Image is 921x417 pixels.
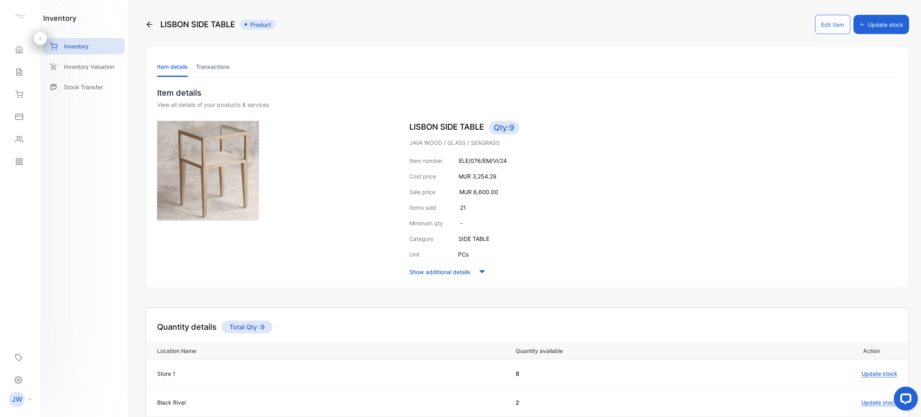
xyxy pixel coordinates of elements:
a: Inventory Valuation [43,58,125,75]
img: item [157,121,259,221]
p: PCs [458,250,468,259]
p: 8 [516,369,723,378]
span: MUR 6,600.00 [459,188,498,195]
span: Update stock [861,370,897,377]
p: Inventory [64,42,89,50]
p: Items sold [409,203,436,212]
a: Inventory [43,38,125,54]
div: LISBON SIDE TABLE [146,15,276,34]
p: JAVA WOOD / GLASS / SEAGRASS [409,138,897,147]
p: SIDE TABLE [459,235,489,243]
p: Show additional details [409,268,470,276]
p: 2 [516,398,723,407]
p: Minimum qty [409,219,443,227]
p: Store 1 [157,369,175,378]
p: Location Name [157,345,507,355]
p: JW [12,394,22,405]
p: Total Qty : 9 [221,321,273,333]
p: - [460,219,462,227]
span: MUR 3,254.29 [459,173,496,180]
li: Transactions [196,56,230,77]
h1: inventory [43,13,76,24]
p: Quantity available [516,345,723,355]
p: Stock Transfer [64,83,103,91]
p: Cost price [409,172,436,180]
button: Update stock [853,15,909,34]
p: ELE/076/EM/VI/24 [459,156,507,165]
h4: Quantity details [157,321,217,333]
p: Inventory Valuation [64,62,114,71]
span: Qty: 9 [489,121,519,134]
span: Update stock [861,399,897,406]
p: Item number [409,156,443,165]
p: Item details [157,87,897,99]
p: Sale price [409,188,435,196]
iframe: LiveChat chat widget [887,383,921,417]
p: Action [734,345,880,355]
button: Edit Item [815,15,850,34]
p: LISBON SIDE TABLE [409,121,897,134]
img: logo [14,10,26,22]
a: Stock Transfer [43,79,125,95]
p: 21 [460,203,466,212]
li: Item details [157,56,188,77]
span: Product [240,20,276,30]
p: Category [409,235,434,243]
p: Unit [409,250,420,259]
div: View all details of your products & services [157,100,897,109]
p: Black River [157,398,186,407]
